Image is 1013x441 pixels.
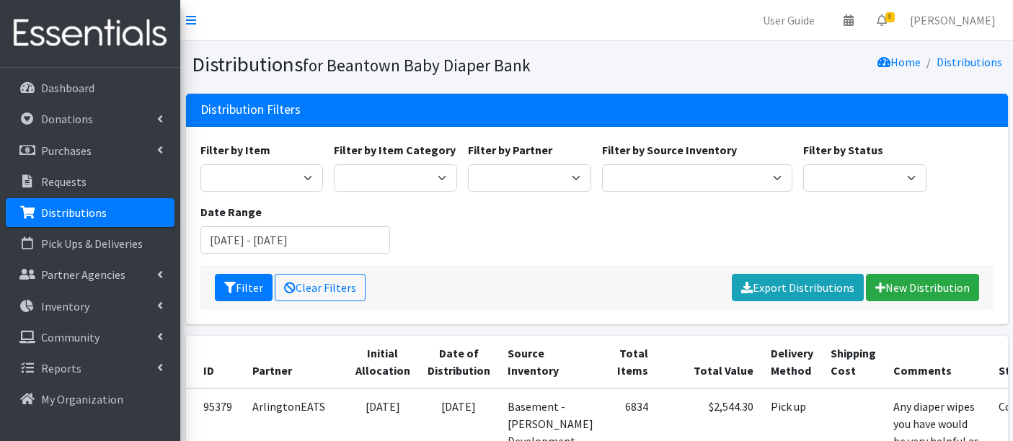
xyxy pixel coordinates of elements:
[866,274,979,301] a: New Distribution
[41,267,125,282] p: Partner Agencies
[6,73,174,102] a: Dashboard
[192,52,592,77] h1: Distributions
[885,336,990,388] th: Comments
[41,392,123,406] p: My Organization
[419,336,499,388] th: Date of Distribution
[6,260,174,289] a: Partner Agencies
[6,385,174,414] a: My Organization
[334,141,456,159] label: Filter by Item Category
[200,203,262,220] label: Date Range
[822,336,885,388] th: Shipping Cost
[41,143,92,158] p: Purchases
[885,12,895,22] span: 8
[41,205,107,220] p: Distributions
[6,292,174,321] a: Inventory
[41,236,143,251] p: Pick Ups & Deliveries
[200,102,301,117] h3: Distribution Filters
[200,141,270,159] label: Filter by Item
[6,9,174,58] img: HumanEssentials
[602,336,657,388] th: Total Items
[499,336,602,388] th: Source Inventory
[41,361,81,375] p: Reports
[6,136,174,165] a: Purchases
[6,354,174,383] a: Reports
[657,336,762,388] th: Total Value
[41,81,94,95] p: Dashboard
[751,6,826,35] a: User Guide
[41,174,87,189] p: Requests
[865,6,898,35] a: 8
[215,274,273,301] button: Filter
[898,6,1007,35] a: [PERSON_NAME]
[303,55,531,76] small: for Beantown Baby Diaper Bank
[200,226,391,254] input: January 1, 2011 - December 31, 2011
[937,55,1002,69] a: Distributions
[732,274,864,301] a: Export Distributions
[6,198,174,227] a: Distributions
[468,141,552,159] label: Filter by Partner
[41,299,89,313] p: Inventory
[6,323,174,352] a: Community
[6,104,174,133] a: Donations
[6,167,174,196] a: Requests
[275,274,366,301] a: Clear Filters
[6,229,174,258] a: Pick Ups & Deliveries
[244,336,347,388] th: Partner
[877,55,921,69] a: Home
[803,141,883,159] label: Filter by Status
[41,330,99,344] p: Community
[347,336,419,388] th: Initial Allocation
[762,336,822,388] th: Delivery Method
[602,141,737,159] label: Filter by Source Inventory
[41,112,93,126] p: Donations
[186,336,244,388] th: ID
